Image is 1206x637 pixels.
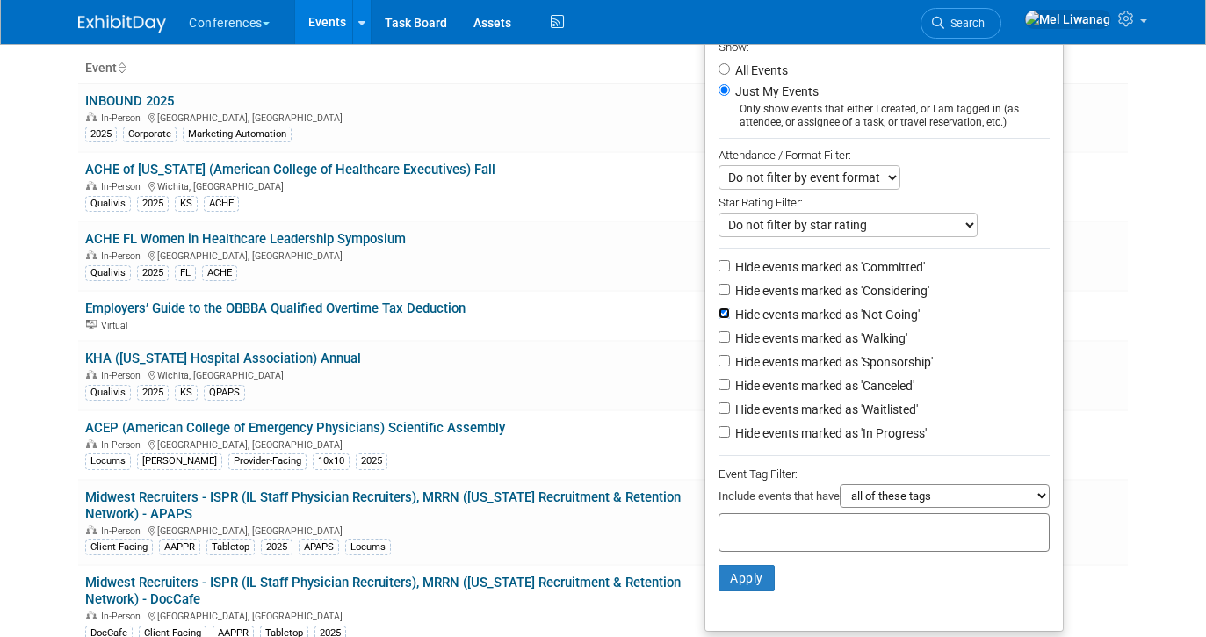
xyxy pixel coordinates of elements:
img: In-Person Event [86,112,97,121]
div: Qualivis [85,385,131,401]
div: 2025 [137,265,169,281]
div: Event Tag Filter: [719,464,1050,484]
a: KHA ([US_STATE] Hospital Association) Annual [85,351,361,366]
img: In-Person Event [86,525,97,534]
img: ExhibitDay [78,15,166,33]
div: Tabletop [206,539,255,555]
div: Client-Facing [85,539,153,555]
button: Apply [719,565,775,591]
span: In-Person [101,439,146,451]
label: Hide events marked as 'Waitlisted' [732,401,918,418]
a: Sort by Event Name [117,61,126,75]
div: ACHE [204,196,239,212]
span: In-Person [101,181,146,192]
a: ACHE FL Women in Healthcare Leadership Symposium [85,231,406,247]
span: Virtual [101,320,133,331]
div: Attendance / Format Filter: [719,145,1050,165]
div: Locums [345,539,391,555]
a: Employers’ Guide to the OBBBA Qualified Overtime Tax Deduction [85,300,466,316]
a: Midwest Recruiters - ISPR (IL Staff Physician Recruiters), MRRN ([US_STATE] Recruitment & Retenti... [85,575,681,607]
a: Search [921,8,1001,39]
div: Wichita, [GEOGRAPHIC_DATA] [85,178,701,192]
div: [GEOGRAPHIC_DATA], [GEOGRAPHIC_DATA] [85,608,701,622]
label: Hide events marked as 'Walking' [732,329,907,347]
div: KS [175,385,198,401]
div: Corporate [123,127,177,142]
span: In-Person [101,525,146,537]
label: Hide events marked as 'In Progress' [732,424,927,442]
div: 2025 [85,127,117,142]
div: [GEOGRAPHIC_DATA], [GEOGRAPHIC_DATA] [85,110,701,124]
label: Hide events marked as 'Considering' [732,282,929,300]
img: Virtual Event [86,320,97,329]
img: In-Person Event [86,250,97,259]
div: 2025 [137,385,169,401]
div: 2025 [261,539,292,555]
span: In-Person [101,250,146,262]
div: FL [175,265,196,281]
a: ACHE of [US_STATE] (American College of Healthcare Executives) Fall [85,162,495,177]
a: INBOUND 2025 [85,93,174,109]
div: AAPPR [159,539,200,555]
div: Star Rating Filter: [719,190,1050,213]
div: QPAPS [204,385,245,401]
div: Marketing Automation [183,127,292,142]
a: Midwest Recruiters - ISPR (IL Staff Physician Recruiters), MRRN ([US_STATE] Recruitment & Retenti... [85,489,681,522]
label: Hide events marked as 'Sponsorship' [732,353,933,371]
div: 2025 [356,453,387,469]
div: [GEOGRAPHIC_DATA], [GEOGRAPHIC_DATA] [85,248,701,262]
th: Event [78,54,708,83]
label: Hide events marked as 'Committed' [732,258,925,276]
div: [PERSON_NAME] [137,453,222,469]
label: Hide events marked as 'Not Going' [732,306,920,323]
div: Wichita, [GEOGRAPHIC_DATA] [85,367,701,381]
div: APAPS [299,539,339,555]
div: Provider-Facing [228,453,307,469]
div: [GEOGRAPHIC_DATA], [GEOGRAPHIC_DATA] [85,437,701,451]
div: Show: [719,35,1050,57]
div: KS [175,196,198,212]
div: 2025 [137,196,169,212]
label: Just My Events [732,83,819,100]
img: Mel Liwanag [1024,10,1111,29]
div: 10x10 [313,453,350,469]
span: In-Person [101,370,146,381]
span: In-Person [101,611,146,622]
img: In-Person Event [86,611,97,619]
img: In-Person Event [86,439,97,448]
div: ACHE [202,265,237,281]
label: Hide events marked as 'Canceled' [732,377,914,395]
img: In-Person Event [86,370,97,379]
div: Locums [85,453,131,469]
div: Only show events that either I created, or I am tagged in (as attendee, or assignee of a task, or... [719,103,1050,129]
span: In-Person [101,112,146,124]
label: All Events [732,64,788,76]
div: Include events that have [719,484,1050,513]
img: In-Person Event [86,181,97,190]
span: Search [944,17,985,30]
div: Qualivis [85,196,131,212]
div: Qualivis [85,265,131,281]
a: ACEP (American College of Emergency Physicians) Scientific Assembly [85,420,505,436]
div: [GEOGRAPHIC_DATA], [GEOGRAPHIC_DATA] [85,523,701,537]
